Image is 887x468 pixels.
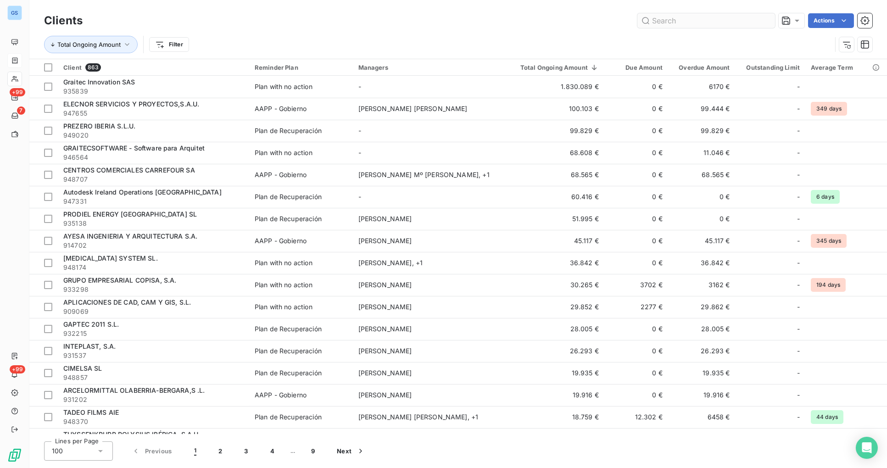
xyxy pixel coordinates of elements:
[63,342,116,350] span: INTEPLAST, S.A.
[358,391,412,399] span: [PERSON_NAME]
[668,164,736,186] td: 68.565 €
[57,41,121,48] span: Total Ongoing Amount
[668,340,736,362] td: 26.293 €
[668,384,736,406] td: 19.916 €
[604,186,668,208] td: 0 €
[668,120,736,142] td: 99.829 €
[63,232,197,240] span: AYESA INGENIERIA Y ARQUITECTURA S.A.
[63,285,244,294] span: 933298
[668,406,736,428] td: 6458 €
[63,263,244,272] span: 948174
[811,64,881,71] div: Average Term
[255,104,307,113] div: AAPP - Gobierno
[668,296,736,318] td: 29.862 €
[668,186,736,208] td: 0 €
[604,164,668,186] td: 0 €
[255,390,307,400] div: AAPP - Gobierno
[797,170,800,179] span: -
[856,437,878,459] div: Open Intercom Messenger
[63,320,119,328] span: GAPTEC 2011 S.L.
[808,13,854,28] button: Actions
[44,36,138,53] button: Total Ongoing Amount
[63,430,201,438] span: THYSSENKRUPP POLYSIUS IBÉRICA, S.A.U.
[63,210,197,218] span: PRODIEL ENERGY [GEOGRAPHIC_DATA] SL
[604,362,668,384] td: 0 €
[668,428,736,450] td: 0 €
[797,412,800,422] span: -
[63,395,244,404] span: 931202
[797,258,800,267] span: -
[358,369,412,377] span: [PERSON_NAME]
[358,303,412,311] span: [PERSON_NAME]
[637,13,775,28] input: Search
[604,406,668,428] td: 12.302 €
[811,278,846,292] span: 194 days
[149,37,189,52] button: Filter
[63,276,177,284] span: GRUPO EMPRESARIAL COPISA, S.A.
[63,351,244,360] span: 931537
[513,64,599,71] div: Total Ongoing Amount
[797,324,800,334] span: -
[285,444,300,458] span: …
[326,441,376,461] button: Next
[255,214,322,223] div: Plan de Recuperación
[507,142,604,164] td: 68.608 €
[668,318,736,340] td: 28.005 €
[507,296,604,318] td: 29.852 €
[63,241,244,250] span: 914702
[300,441,326,461] button: 9
[507,252,604,274] td: 36.842 €
[255,346,322,356] div: Plan de Recuperación
[668,98,736,120] td: 99.444 €
[63,131,244,140] span: 949020
[604,274,668,296] td: 3702 €
[604,318,668,340] td: 0 €
[797,302,800,312] span: -
[44,12,83,29] h3: Clients
[63,417,244,426] span: 948370
[255,126,322,135] div: Plan de Recuperación
[507,208,604,230] td: 51.995 €
[207,441,233,461] button: 2
[797,236,800,245] span: -
[358,237,412,245] span: [PERSON_NAME]
[63,386,205,394] span: ARCELORMITTAL OLABERRIA-BERGARA,S .L.
[10,365,25,373] span: +99
[63,219,244,228] span: 935138
[797,346,800,356] span: -
[668,230,736,252] td: 45.117 €
[17,106,25,115] span: 7
[507,120,604,142] td: 99.829 €
[797,368,800,378] span: -
[194,446,196,456] span: 1
[358,149,361,156] span: -
[358,64,502,71] div: Managers
[507,340,604,362] td: 26.293 €
[358,281,412,289] span: [PERSON_NAME]
[358,193,361,201] span: -
[811,234,847,248] span: 345 days
[255,368,322,378] div: Plan de Recuperación
[797,390,800,400] span: -
[604,384,668,406] td: 0 €
[610,64,663,71] div: Due Amount
[63,153,244,162] span: 946564
[507,274,604,296] td: 30.265 €
[604,76,668,98] td: 0 €
[797,148,800,157] span: -
[811,102,847,116] span: 349 days
[52,446,63,456] span: 100
[358,347,412,355] span: [PERSON_NAME]
[797,126,800,135] span: -
[63,166,195,174] span: CENTROS COMERCIALES CARREFOUR SA
[255,192,322,201] div: Plan de Recuperación
[668,208,736,230] td: 0 €
[255,82,312,91] div: Plan with no action
[604,208,668,230] td: 0 €
[63,298,191,306] span: APLICACIONES DE CAD, CAM Y GIS, S.L.
[259,441,285,461] button: 4
[63,373,244,382] span: 948857
[797,82,800,91] span: -
[255,64,347,71] div: Reminder Plan
[7,448,22,462] img: Logo LeanPay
